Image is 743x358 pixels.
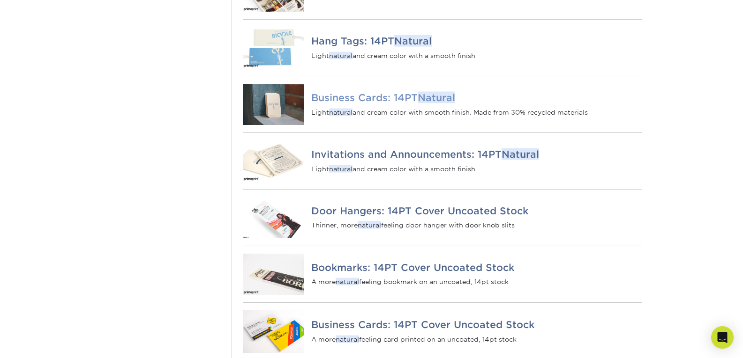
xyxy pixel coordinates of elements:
em: natural [358,221,381,229]
em: natural [336,335,359,343]
p: Light and cream color with a smooth finish [311,164,641,173]
p: A more feeling bookmark on an uncoated, 14pt stock [311,277,641,286]
a: Hang Tags: 14PT Natural Hang Tags: 14PTNatural Lightnaturaland cream color with a smooth finish [243,20,642,76]
p: Light and cream color with a smooth finish [311,51,641,60]
h4: Bookmarks: 14PT Cover Uncoated Stock [311,262,641,273]
h4: Door Hangers: 14PT Cover Uncoated Stock [311,205,641,217]
em: Natural [502,148,539,160]
a: Bookmarks: 14PT Cover Uncoated Stock Bookmarks: 14PT Cover Uncoated Stock A morenaturalfeeling bo... [243,246,642,302]
div: Open Intercom Messenger [711,326,734,349]
img: Door Hangers: 14PT Cover Uncoated Stock [243,197,305,238]
img: Hang Tags: 14PT Natural [243,27,305,68]
p: Light and cream color with smooth finish. Made from 30% recycled materials [311,107,641,117]
a: Door Hangers: 14PT Cover Uncoated Stock Door Hangers: 14PT Cover Uncoated Stock Thinner, morenatu... [243,190,642,246]
img: Bookmarks: 14PT Cover Uncoated Stock [243,254,305,295]
img: Invitations and Announcements: 14PT Natural [243,140,305,182]
em: natural [329,108,353,116]
h4: Hang Tags: 14PT [311,36,641,47]
em: natural [329,165,353,172]
p: Thinner, more feeling door hanger with door knob slits [311,220,641,230]
img: Business Cards: 14PT Cover Uncoated Stock [243,310,305,353]
img: Business Cards: 14PT Natural [243,84,305,125]
em: natural [329,51,353,59]
h4: Business Cards: 14PT Cover Uncoated Stock [311,319,641,330]
a: Invitations and Announcements: 14PT Natural Invitations and Announcements: 14PTNatural Lightnatur... [243,133,642,189]
em: Natural [394,35,432,47]
p: A more feeling card printed on an uncoated, 14pt stock [311,334,641,343]
iframe: Google Customer Reviews [2,329,80,355]
h4: Business Cards: 14PT [311,92,641,103]
em: Natural [418,92,455,103]
h4: Invitations and Announcements: 14PT [311,149,641,160]
a: Business Cards: 14PT Natural Business Cards: 14PTNatural Lightnaturaland cream color with smooth ... [243,76,642,132]
em: natural [336,278,359,285]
